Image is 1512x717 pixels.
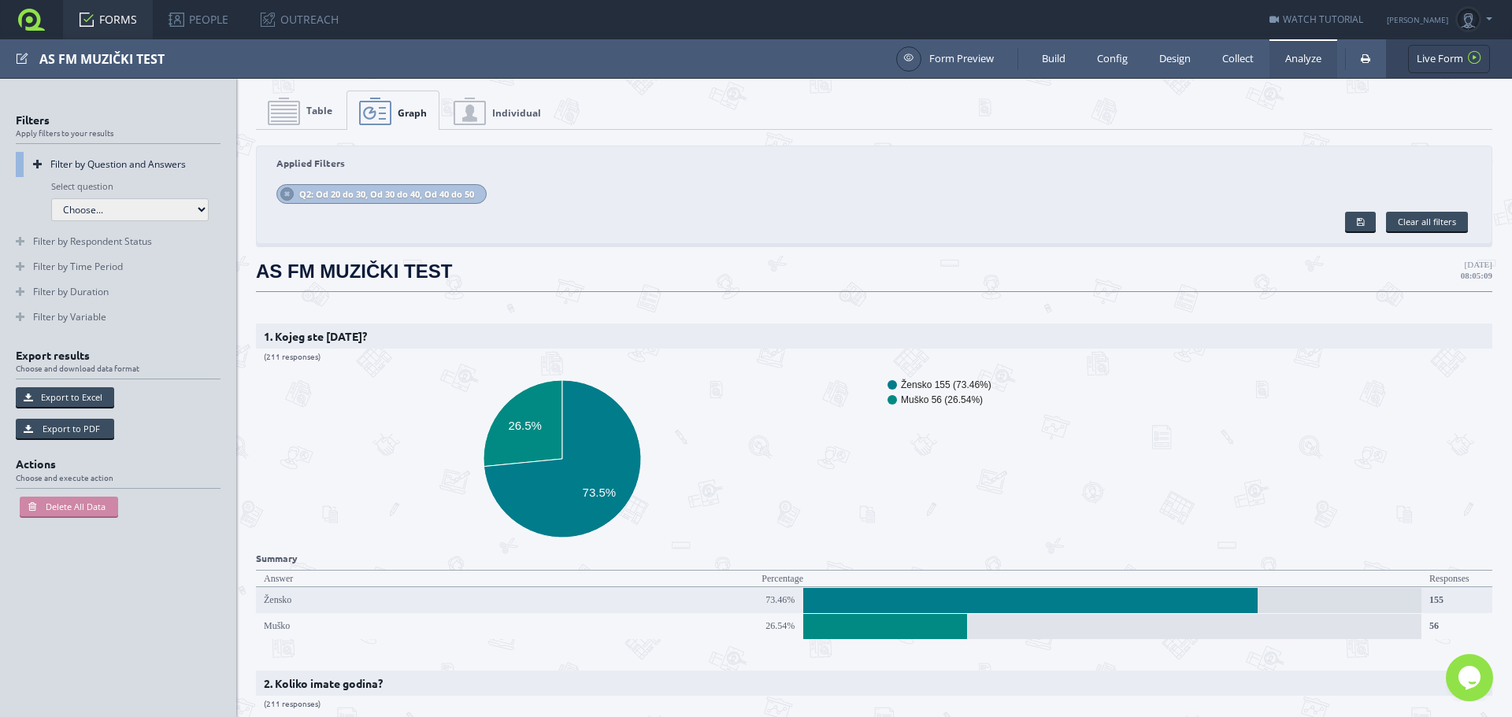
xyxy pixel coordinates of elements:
a: Analyze [1269,39,1337,78]
a: Graph [346,91,439,130]
text: Žensko 155 (73.46%) [901,379,991,390]
button: Export to PDF [16,419,114,438]
span: Edit [16,49,28,68]
a: Filter by Respondent Status [16,229,220,254]
text: Muško 56 (26.54%) [901,394,983,405]
a: Individual [442,91,553,131]
a: Build [1026,39,1081,78]
h2: 2. Koliko imate godina? [256,671,1492,696]
a: Filter by Duration [16,279,220,305]
a: Form Preview [896,46,994,72]
h2: Export results [16,349,236,379]
text: 26.5% [508,419,542,432]
h2: 1. Kojeg ste [DATE]? [256,323,1492,349]
span: Individual [492,106,541,120]
iframe: chat widget [1446,654,1496,701]
a: Config [1081,39,1143,78]
span: Apply filters to your results [16,128,236,137]
h2: Filters [16,114,236,144]
a: Design [1143,39,1206,78]
div: 56 [1421,613,1492,639]
span: Q2: Od 20 do 30, Od 30 do 40, Od 40 do 50 [276,184,487,204]
div: 26.54% [762,613,803,639]
span: Choose and execute action [16,473,236,482]
a: Table [256,91,344,131]
svg: A chart. [256,364,1480,553]
div: AS FM MUZIČKI TEST [39,39,888,78]
button: Delete All Data [20,497,118,516]
div: Responses [1421,570,1492,587]
a: Filter by Time Period [16,254,220,279]
h2: Applied Filters [276,158,1472,168]
span: [DATE] [1461,260,1492,280]
button: Clear all filters [1386,212,1468,231]
strong: 08:05:09 [1461,271,1492,280]
div: 73.46% [762,587,803,613]
div: Answer [256,570,762,587]
div: Žensko [256,587,762,613]
a: Collect [1206,39,1269,78]
span: AS FM MUZIČKI TEST [256,261,452,282]
h2: Actions [16,458,236,488]
a: Filter by Question and Answers [16,152,220,177]
a: Filter by Variable [16,305,220,330]
span: Choose and download data format [16,364,236,372]
a: Live Form [1408,45,1490,73]
div: Percentage [762,570,803,587]
a: WATCH TUTORIAL [1269,13,1363,26]
div: Muško [256,613,762,639]
span: (211 responses) [264,349,321,364]
span: (211 responses) [264,696,321,711]
button: Export to Excel [16,387,114,407]
span: Table [306,104,332,117]
h3: Summary [256,553,1492,564]
span: Graph [398,106,427,120]
div: 155 [1421,587,1492,613]
text: 73.5% [583,486,617,499]
label: Select question [51,181,113,192]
